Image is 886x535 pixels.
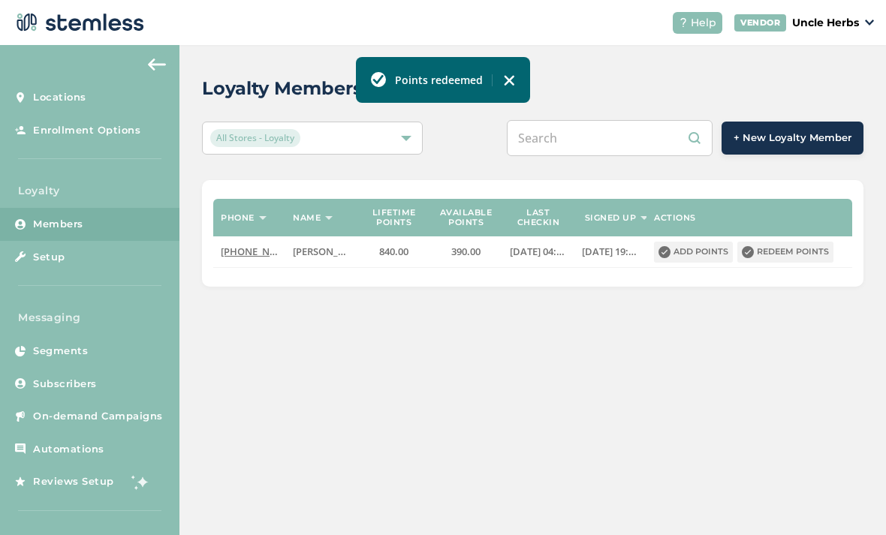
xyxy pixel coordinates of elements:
span: [PHONE_NUMBER] [221,245,307,258]
label: 2025-07-30 04:34:49 [510,245,567,258]
label: Phone [221,213,255,223]
img: icon_down-arrow-small-66adaf34.svg [865,20,874,26]
img: icon-help-white-03924b79.svg [679,18,688,27]
label: 840.00 [365,245,422,258]
button: + New Loyalty Member [722,122,863,155]
span: 840.00 [379,245,408,258]
img: icon-sort-1e1d7615.svg [259,216,267,220]
p: Uncle Herbs [792,15,859,31]
span: + New Loyalty Member [734,131,851,146]
input: Search [507,120,713,156]
label: Signed up [585,213,637,223]
button: Add points [654,242,733,263]
label: Lifetime points [365,208,422,227]
label: 2024-04-04 19:37:26 [582,245,639,258]
img: icon-toast-close-54bf22bf.svg [503,74,515,86]
label: (907) 903-4669 [221,245,278,258]
span: Subscribers [33,377,97,392]
th: Actions [646,199,852,236]
div: VENDOR [734,14,786,32]
span: [PERSON_NAME] [293,245,369,258]
label: Last checkin [510,208,567,227]
img: icon-toast-success-78f41570.svg [371,72,386,87]
span: Automations [33,442,104,457]
img: logo-dark-0685b13c.svg [12,8,144,38]
button: Redeem points [737,242,833,263]
span: On-demand Campaigns [33,409,163,424]
span: All Stores - Loyalty [210,129,300,147]
span: Enrollment Options [33,123,140,138]
span: 390.00 [451,245,481,258]
span: Setup [33,250,65,265]
img: icon-sort-1e1d7615.svg [325,216,333,220]
img: icon-sort-1e1d7615.svg [640,216,648,220]
span: Locations [33,90,86,105]
iframe: Chat Widget [811,463,886,535]
label: Available points [438,208,495,227]
label: 390.00 [438,245,495,258]
span: Members [33,217,83,232]
span: [DATE] 04:34:49 [510,245,580,258]
img: icon-arrow-back-accent-c549486e.svg [148,59,166,71]
span: Help [691,15,716,31]
span: [DATE] 19:37:26 [582,245,652,258]
label: Points redeemed [395,72,483,88]
span: Reviews Setup [33,474,114,489]
label: Name [293,213,321,223]
img: glitter-stars-b7820f95.gif [125,467,155,497]
label: Brian Risinger [293,245,350,258]
span: Segments [33,344,88,359]
h2: Loyalty Members [202,75,363,102]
